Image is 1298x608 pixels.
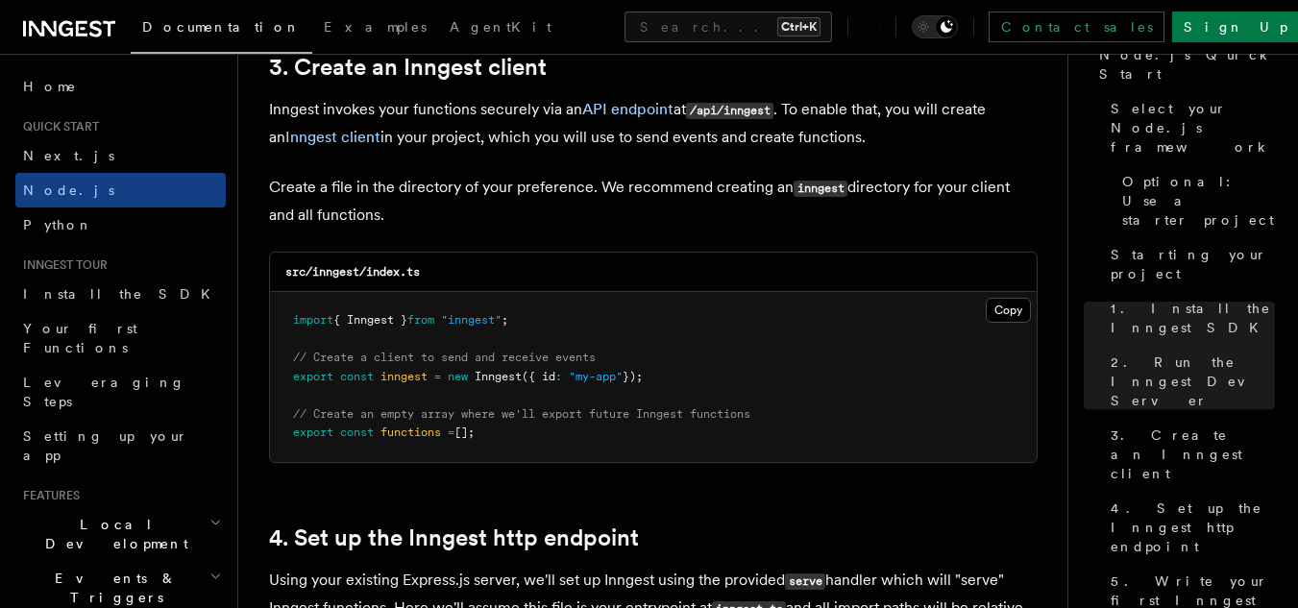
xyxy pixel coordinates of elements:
[23,286,222,302] span: Install the SDK
[15,138,226,173] a: Next.js
[625,12,832,42] button: Search...Ctrl+K
[1103,491,1275,564] a: 4. Set up the Inngest http endpoint
[522,370,555,383] span: ({ id
[1103,345,1275,418] a: 2. Run the Inngest Dev Server
[380,370,428,383] span: inngest
[448,426,454,439] span: =
[1111,245,1275,283] span: Starting your project
[15,488,80,503] span: Features
[380,426,441,439] span: functions
[454,426,475,439] span: [];
[269,54,547,81] a: 3. Create an Inngest client
[293,370,333,383] span: export
[15,207,226,242] a: Python
[15,419,226,473] a: Setting up your app
[569,370,623,383] span: "my-app"
[1111,353,1275,410] span: 2. Run the Inngest Dev Server
[1103,91,1275,164] a: Select your Node.js framework
[23,217,93,232] span: Python
[794,181,847,197] code: inngest
[1103,418,1275,491] a: 3. Create an Inngest client
[312,6,438,52] a: Examples
[986,298,1031,323] button: Copy
[15,507,226,561] button: Local Development
[293,426,333,439] span: export
[989,12,1164,42] a: Contact sales
[441,313,502,327] span: "inngest"
[475,370,522,383] span: Inngest
[293,313,333,327] span: import
[340,426,374,439] span: const
[1111,299,1275,337] span: 1. Install the Inngest SDK
[23,148,114,163] span: Next.js
[1111,499,1275,556] span: 4. Set up the Inngest http endpoint
[324,19,427,35] span: Examples
[142,19,301,35] span: Documentation
[1114,164,1275,237] a: Optional: Use a starter project
[434,370,441,383] span: =
[582,100,673,118] a: API endpoint
[686,103,773,119] code: /api/inngest
[293,407,750,421] span: // Create an empty array where we'll export future Inngest functions
[15,277,226,311] a: Install the SDK
[777,17,820,36] kbd: Ctrl+K
[285,128,380,146] a: Inngest client
[15,119,99,134] span: Quick start
[15,69,226,104] a: Home
[269,96,1038,151] p: Inngest invokes your functions securely via an at . To enable that, you will create an in your pr...
[623,370,643,383] span: });
[1091,37,1275,91] a: Node.js Quick Start
[1111,426,1275,483] span: 3. Create an Inngest client
[450,19,551,35] span: AgentKit
[1099,45,1275,84] span: Node.js Quick Start
[131,6,312,54] a: Documentation
[269,524,639,551] a: 4. Set up the Inngest http endpoint
[1122,172,1275,230] span: Optional: Use a starter project
[23,182,114,198] span: Node.js
[333,313,407,327] span: { Inngest }
[15,515,209,553] span: Local Development
[15,173,226,207] a: Node.js
[1103,237,1275,291] a: Starting your project
[269,174,1038,229] p: Create a file in the directory of your preference. We recommend creating an directory for your cl...
[340,370,374,383] span: const
[293,351,596,364] span: // Create a client to send and receive events
[23,321,137,355] span: Your first Functions
[438,6,563,52] a: AgentKit
[502,313,508,327] span: ;
[285,265,420,279] code: src/inngest/index.ts
[1103,291,1275,345] a: 1. Install the Inngest SDK
[15,311,226,365] a: Your first Functions
[23,77,77,96] span: Home
[407,313,434,327] span: from
[1111,99,1275,157] span: Select your Node.js framework
[448,370,468,383] span: new
[912,15,958,38] button: Toggle dark mode
[555,370,562,383] span: :
[23,375,185,409] span: Leveraging Steps
[15,569,209,607] span: Events & Triggers
[15,257,108,273] span: Inngest tour
[785,573,825,590] code: serve
[23,428,188,463] span: Setting up your app
[15,365,226,419] a: Leveraging Steps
